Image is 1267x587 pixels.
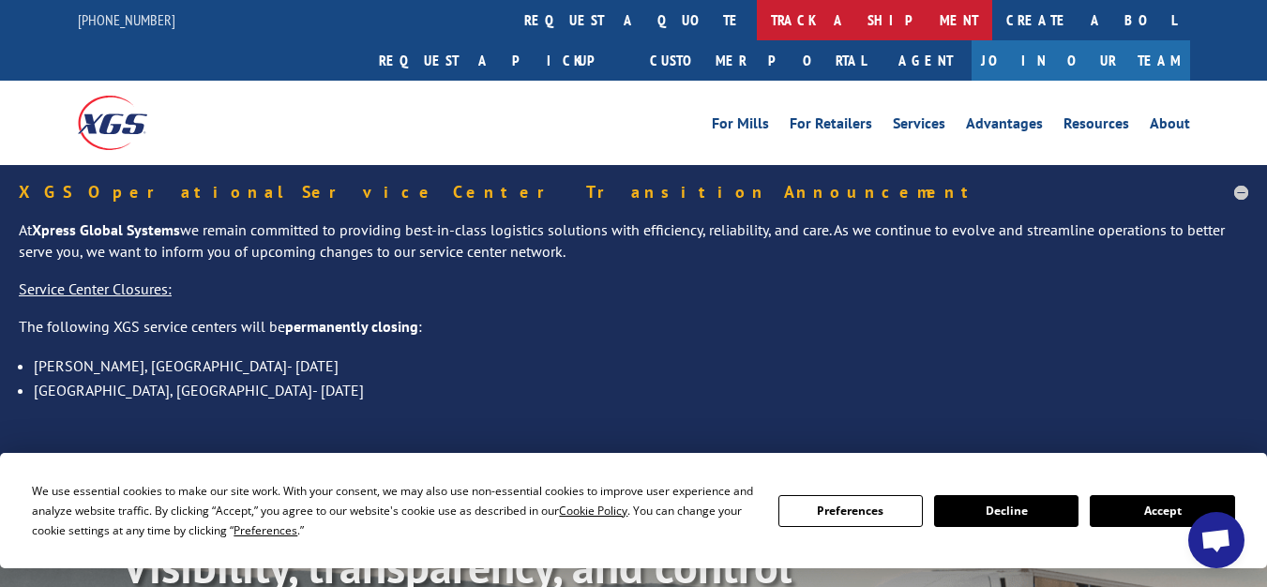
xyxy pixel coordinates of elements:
[790,116,872,137] a: For Retailers
[19,279,172,298] u: Service Center Closures:
[34,378,1248,402] li: [GEOGRAPHIC_DATA], [GEOGRAPHIC_DATA]- [DATE]
[234,522,297,538] span: Preferences
[966,116,1043,137] a: Advantages
[34,354,1248,378] li: [PERSON_NAME], [GEOGRAPHIC_DATA]- [DATE]
[78,10,175,29] a: [PHONE_NUMBER]
[559,503,627,519] span: Cookie Policy
[19,184,1248,201] h5: XGS Operational Service Center Transition Announcement
[1188,512,1244,568] a: Open chat
[880,40,972,81] a: Agent
[365,40,636,81] a: Request a pickup
[285,317,418,336] strong: permanently closing
[712,116,769,137] a: For Mills
[778,495,923,527] button: Preferences
[934,495,1078,527] button: Decline
[32,481,755,540] div: We use essential cookies to make our site work. With your consent, we may also use non-essential ...
[32,220,180,239] strong: Xpress Global Systems
[1063,116,1129,137] a: Resources
[636,40,880,81] a: Customer Portal
[19,316,1248,354] p: The following XGS service centers will be :
[972,40,1190,81] a: Join Our Team
[19,219,1248,279] p: At we remain committed to providing best-in-class logistics solutions with efficiency, reliabilit...
[1090,495,1234,527] button: Accept
[893,116,945,137] a: Services
[1150,116,1190,137] a: About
